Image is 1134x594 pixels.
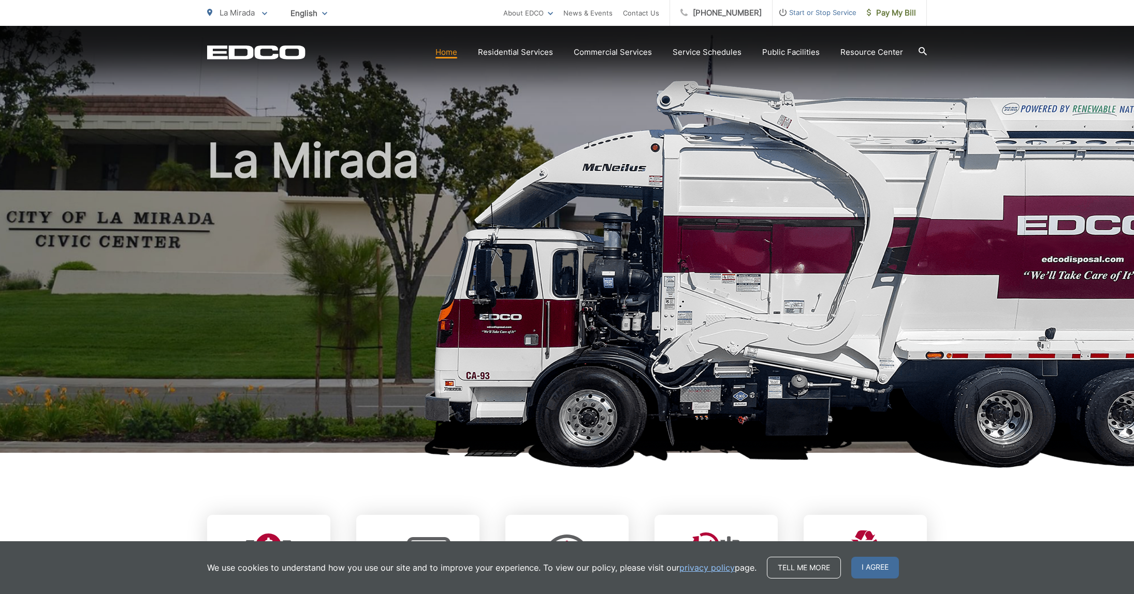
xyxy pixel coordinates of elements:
span: English [283,4,335,22]
span: Pay My Bill [867,7,916,19]
a: Contact Us [623,7,659,19]
h1: La Mirada [207,135,927,462]
a: Tell me more [767,557,841,578]
a: Residential Services [478,46,553,58]
a: About EDCO [503,7,553,19]
a: Service Schedules [673,46,742,58]
span: I agree [851,557,899,578]
a: EDCD logo. Return to the homepage. [207,45,306,60]
a: Commercial Services [574,46,652,58]
a: Resource Center [840,46,903,58]
a: Home [435,46,457,58]
a: Public Facilities [762,46,820,58]
p: We use cookies to understand how you use our site and to improve your experience. To view our pol... [207,561,757,574]
span: La Mirada [220,8,255,18]
a: privacy policy [679,561,735,574]
a: News & Events [563,7,613,19]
